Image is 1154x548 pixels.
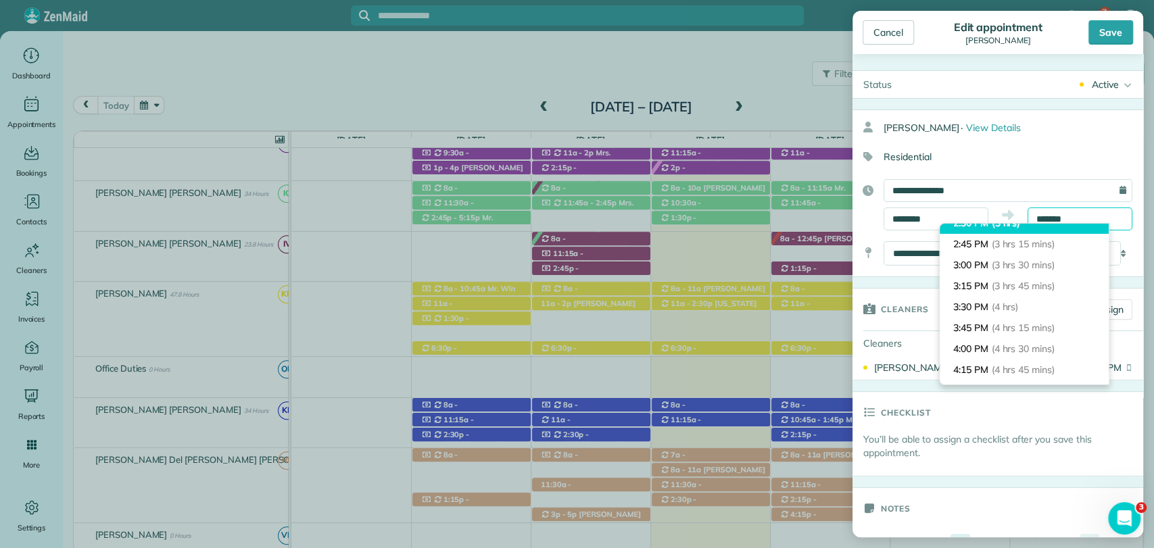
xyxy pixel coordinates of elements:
p: You’ll be able to assign a checklist after you save this appointment. [863,432,1143,459]
div: 3 [1080,534,1099,548]
div: Edit appointment [949,20,1046,34]
li: 3:00 PM [940,255,1109,276]
div: Cancel [863,20,914,45]
li: 3:45 PM [940,318,1109,339]
h3: Checklist [881,392,931,432]
div: Appointment [890,534,946,547]
div: [PERSON_NAME] [874,361,978,374]
div: 1 [951,534,970,547]
li: 4:15 PM [940,359,1109,380]
div: Active [1092,78,1119,91]
h3: Notes [881,488,911,528]
iframe: Intercom live chat [1108,502,1140,534]
span: (4 hrs 45 mins) [992,364,1055,376]
li: 4:00 PM [940,339,1109,359]
span: (3 hrs 15 mins) [992,238,1055,250]
li: 3:30 PM [940,297,1109,318]
span: View Details [966,122,1021,134]
div: Customer [1032,534,1074,548]
li: 3:15 PM [940,276,1109,297]
li: 2:45 PM [940,234,1109,255]
div: [PERSON_NAME] [884,116,1143,140]
div: Cleaners [852,331,947,355]
div: Residential [852,145,1132,168]
span: · [961,122,963,134]
span: 3 [1136,502,1147,513]
span: (4 hrs 30 mins) [992,343,1055,355]
span: (3 hrs 30 mins) [992,259,1055,271]
span: (3 hrs 45 mins) [992,280,1055,292]
div: Save [1088,20,1133,45]
h3: Cleaners [881,289,929,329]
div: [PERSON_NAME] [949,36,1046,45]
div: Status [852,71,903,98]
span: (4 hrs) [992,301,1019,313]
li: 2:30 PM [940,213,1109,234]
li: 4:30 PM [940,380,1109,401]
span: (4 hrs 15 mins) [992,322,1055,334]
